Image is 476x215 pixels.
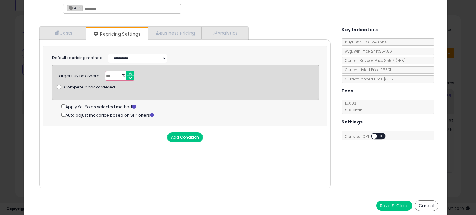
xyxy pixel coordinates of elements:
a: Analytics [202,27,248,39]
span: % [118,71,128,81]
a: Repricing Settings [86,28,147,40]
div: Apply Yo-Yo on selected method [61,103,319,110]
span: Current Landed Price: $55.71 [342,76,394,82]
button: Add Condition [167,132,203,142]
span: Avg. Win Price 24h: $54.86 [342,49,392,54]
span: BuyBox Share 24h: 56% [342,39,387,45]
span: $55.71 [384,58,406,63]
span: Consider CPT: [342,134,394,139]
span: Current Listed Price: $55.71 [342,67,391,72]
h5: Settings [342,118,363,126]
a: Costs [40,27,86,39]
span: OFF [377,134,387,139]
h5: Fees [342,87,353,95]
span: Compete if backordered [64,84,115,90]
span: ( FBA ) [396,58,406,63]
div: Target Buy Box Share: [57,71,100,79]
button: Cancel [415,200,438,211]
button: Save & Close [376,201,412,211]
span: $0.30 min [342,107,363,113]
label: Default repricing method: [52,55,104,61]
span: AI [67,5,77,11]
span: 15.00 % [342,101,363,113]
h5: Key Indicators [342,26,378,34]
div: Auto adjust max price based on SFP offers [61,111,319,118]
a: × [79,5,82,10]
a: Business Pricing [148,27,202,39]
span: Current Buybox Price: [342,58,406,63]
